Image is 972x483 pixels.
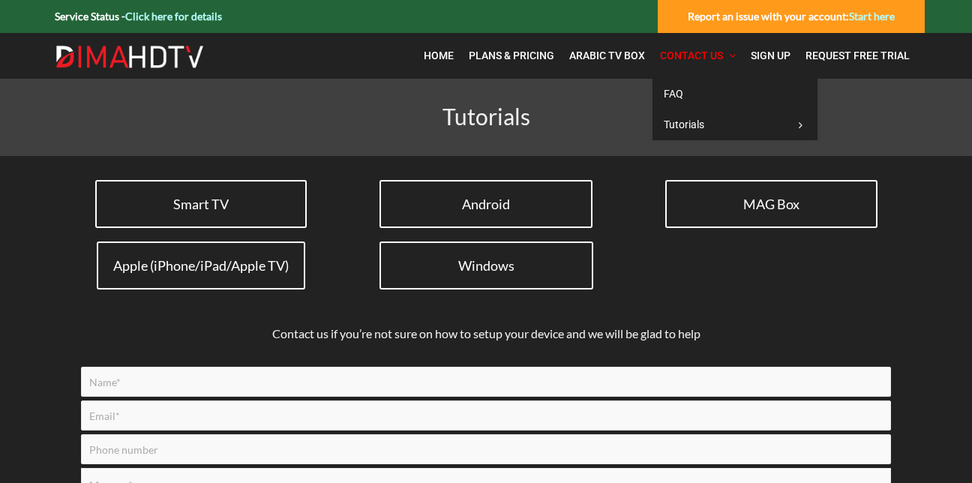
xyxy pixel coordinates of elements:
input: Name* [81,367,891,397]
strong: Service Status - [55,10,222,22]
span: MAG Box [743,196,799,212]
a: Click here for details [125,10,222,22]
img: Dima HDTV [55,45,205,69]
span: Request Free Trial [805,49,910,61]
a: Request Free Trial [798,40,917,71]
a: Windows [379,241,593,289]
a: Plans & Pricing [461,40,562,71]
a: Tutorials [652,109,817,140]
a: Home [416,40,461,71]
a: MAG Box [665,180,877,228]
span: Windows [458,257,514,274]
strong: Report an issue with your account: [688,10,895,22]
span: Arabic TV Box [569,49,645,61]
span: Home [424,49,454,61]
a: Sign Up [743,40,798,71]
span: Contact Us [660,49,723,61]
span: Sign Up [751,49,790,61]
a: Start here [849,10,895,22]
a: Arabic TV Box [562,40,652,71]
span: Contact us if you’re not sure on how to setup your device and we will be glad to help [272,326,700,340]
a: Android [379,180,592,228]
span: Tutorials [664,118,704,130]
input: Phone number [81,434,891,464]
a: Contact Us [652,40,743,71]
a: FAQ [652,79,817,109]
span: Tutorials [442,103,530,130]
a: Smart TV [95,180,307,228]
span: Apple (iPhone/iPad/Apple TV) [113,257,289,274]
input: Email* [81,400,891,430]
a: Apple (iPhone/iPad/Apple TV) [97,241,305,289]
span: Smart TV [173,196,229,212]
span: Android [462,196,510,212]
span: FAQ [664,88,683,100]
span: Plans & Pricing [469,49,554,61]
